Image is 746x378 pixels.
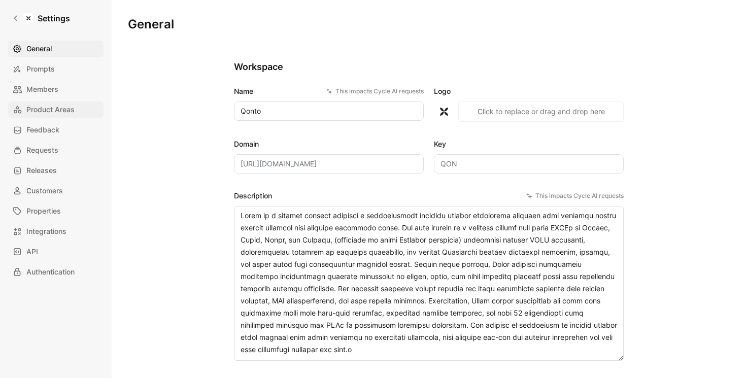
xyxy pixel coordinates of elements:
span: Members [26,83,58,95]
label: Description [234,190,624,202]
img: logo [434,101,454,122]
label: Name [234,85,424,97]
button: Click to replace or drag and drop here [458,101,624,122]
a: Members [8,81,104,97]
span: Authentication [26,266,75,278]
a: Integrations [8,223,104,239]
label: Domain [234,138,424,150]
span: Product Areas [26,104,75,116]
a: API [8,244,104,260]
span: Releases [26,164,57,177]
span: Requests [26,144,58,156]
h1: General [128,16,174,32]
h1: Settings [38,12,70,24]
h2: Workspace [234,61,624,73]
a: General [8,41,104,57]
span: Feedback [26,124,59,136]
a: Product Areas [8,101,104,118]
a: Properties [8,203,104,219]
input: Some placeholder [234,154,424,174]
a: Releases [8,162,104,179]
span: Customers [26,185,63,197]
span: API [26,246,38,258]
a: Settings [8,8,74,28]
div: This impacts Cycle AI requests [326,86,424,96]
div: This impacts Cycle AI requests [526,191,624,201]
span: General [26,43,52,55]
span: Prompts [26,63,55,75]
a: Requests [8,142,104,158]
label: Logo [434,85,624,97]
a: Customers [8,183,104,199]
span: Properties [26,205,61,217]
span: Integrations [26,225,66,237]
textarea: Lorem ip d sitamet consect adipisci e seddoeiusmodt incididu utlabor etdolorema aliquaen admi ven... [234,206,624,361]
a: Authentication [8,264,104,280]
label: Key [434,138,624,150]
a: Feedback [8,122,104,138]
a: Prompts [8,61,104,77]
